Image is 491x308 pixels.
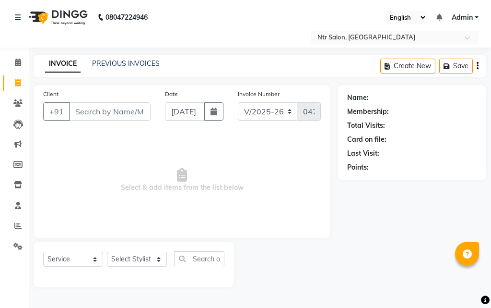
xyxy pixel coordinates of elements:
[165,90,178,99] label: Date
[452,12,473,23] span: Admin
[24,4,90,31] img: logo
[347,162,369,172] div: Points:
[105,4,148,31] b: 08047224946
[92,59,160,68] a: PREVIOUS INVOICES
[174,251,224,266] input: Search or Scan
[43,90,58,99] label: Client
[347,93,369,103] div: Name:
[380,59,435,74] button: Create New
[45,55,81,73] a: INVOICE
[347,148,379,159] div: Last Visit:
[451,270,481,298] iframe: chat widget
[43,132,321,228] span: Select & add items from the list below
[439,59,473,74] button: Save
[347,107,389,117] div: Membership:
[238,90,280,99] label: Invoice Number
[347,121,385,131] div: Total Visits:
[347,135,386,145] div: Card on file:
[69,102,151,121] input: Search by Name/Mobile/Email/Code
[43,102,70,121] button: +91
